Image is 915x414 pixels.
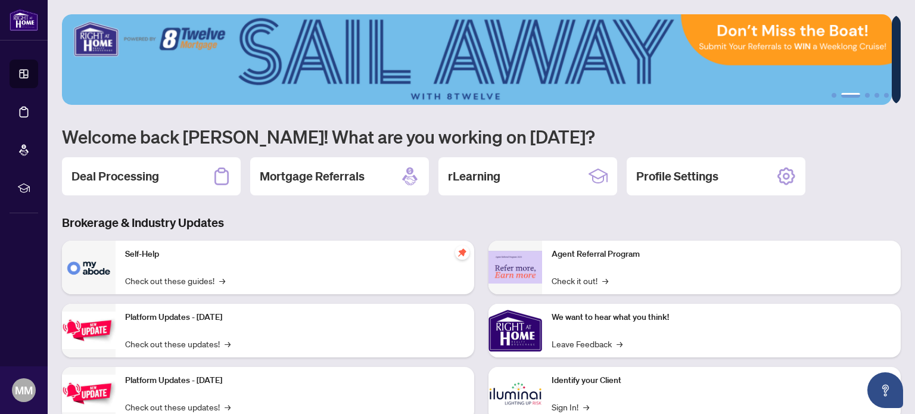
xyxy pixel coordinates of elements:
img: Platform Updates - July 21, 2025 [62,312,116,349]
button: 3 [865,93,870,98]
span: MM [15,382,33,399]
p: Self-Help [125,248,465,261]
a: Check out these updates!→ [125,337,231,350]
img: Self-Help [62,241,116,294]
p: Identify your Client [552,374,891,387]
button: Open asap [867,372,903,408]
img: We want to hear what you think! [488,304,542,357]
p: Agent Referral Program [552,248,891,261]
img: Slide 1 [62,14,892,105]
button: 1 [832,93,836,98]
h3: Brokerage & Industry Updates [62,214,901,231]
span: pushpin [455,245,469,260]
h1: Welcome back [PERSON_NAME]! What are you working on [DATE]? [62,125,901,148]
span: → [602,274,608,287]
span: → [225,337,231,350]
span: → [617,337,623,350]
img: Platform Updates - July 8, 2025 [62,375,116,412]
a: Check it out!→ [552,274,608,287]
a: Leave Feedback→ [552,337,623,350]
h2: Deal Processing [71,168,159,185]
span: → [225,400,231,413]
img: logo [10,9,38,31]
a: Check out these updates!→ [125,400,231,413]
button: 2 [841,93,860,98]
img: Agent Referral Program [488,251,542,284]
p: Platform Updates - [DATE] [125,311,465,324]
p: Platform Updates - [DATE] [125,374,465,387]
span: → [583,400,589,413]
h2: rLearning [448,168,500,185]
h2: Mortgage Referrals [260,168,365,185]
h2: Profile Settings [636,168,718,185]
a: Sign In!→ [552,400,589,413]
button: 5 [884,93,889,98]
button: 4 [874,93,879,98]
p: We want to hear what you think! [552,311,891,324]
span: → [219,274,225,287]
a: Check out these guides!→ [125,274,225,287]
